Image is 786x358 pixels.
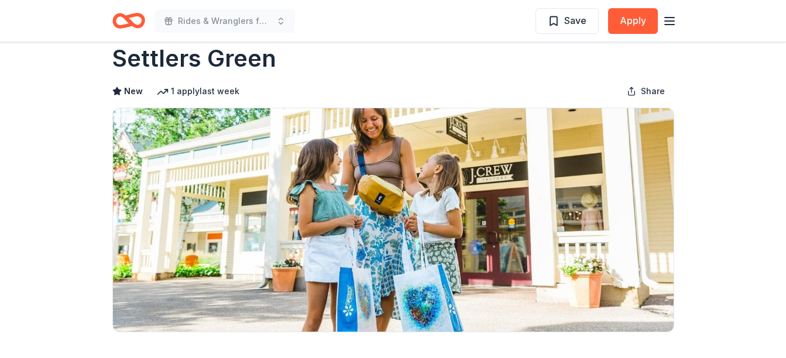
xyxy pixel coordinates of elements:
[617,80,674,103] button: Share
[536,8,599,34] button: Save
[113,108,674,332] img: Image for Settlers Green
[564,13,586,28] span: Save
[155,9,295,33] button: Rides & Wranglers for MS
[608,8,658,34] button: Apply
[157,84,239,98] div: 1 apply last week
[641,84,665,98] span: Share
[124,84,143,98] span: New
[112,7,145,35] a: Home
[112,42,276,75] h1: Settlers Green
[178,14,272,28] span: Rides & Wranglers for MS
